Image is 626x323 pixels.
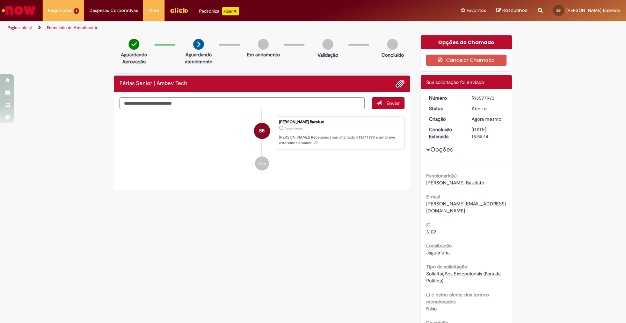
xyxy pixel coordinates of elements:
b: Tipo de solicitação [426,264,467,270]
p: Concluído [381,51,404,58]
span: Despesas Corporativas [89,7,138,14]
span: Solicitações Excepcionais (Fora da Política) [426,271,502,284]
img: img-circle-grey.png [258,39,269,50]
div: 29/09/2025 15:58:09 [472,115,504,122]
div: Aberto [472,105,504,112]
span: BB [259,122,265,139]
b: E-mail [426,194,440,200]
span: Enviar [386,100,400,106]
span: Sua solicitação foi enviada [426,79,484,85]
span: Requisições [48,7,72,14]
p: Aguardando Aprovação [117,51,151,65]
b: Localização [426,243,452,249]
p: Validação [318,51,338,58]
span: [PERSON_NAME][EMAIL_ADDRESS][DOMAIN_NAME] [426,201,506,214]
textarea: Digite sua mensagem aqui... [119,97,365,109]
p: [PERSON_NAME]! Recebemos seu chamado R13577973 e em breve estaremos atuando. [279,135,401,146]
span: [PERSON_NAME] Bazelato [426,180,484,186]
span: Agora mesmo [472,116,501,122]
b: Li e estou ciente dos termos mencionados [426,292,489,305]
img: check-circle-green.png [129,39,139,50]
span: 1 [74,8,79,14]
span: [PERSON_NAME] Bazelato [566,7,621,13]
dt: Criação [424,115,467,122]
span: Rascunhos [502,7,527,14]
span: Jaguariúna [426,250,450,256]
img: click_logo_yellow_360x200.png [170,5,189,15]
a: Página inicial [8,25,32,30]
h2: Férias Senior | Ambev Tech Histórico de tíquete [119,80,187,87]
button: Adicionar anexos [395,79,405,88]
div: [DATE] 15:58:14 [472,126,504,140]
span: More [148,7,159,14]
ul: Histórico de tíquete [119,109,405,178]
dt: Status [424,105,467,112]
img: arrow-next.png [193,39,204,50]
ul: Trilhas de página [5,21,412,34]
span: BB [556,8,561,13]
button: Cancelar Chamado [426,55,507,66]
b: ID [426,222,431,228]
time: 29/09/2025 15:58:09 [284,126,303,131]
b: Funcionário(s) [426,173,457,179]
button: Enviar [372,97,405,109]
p: Em andamento [247,51,280,58]
div: Bruno Smarsaro Bazelato [254,123,270,139]
a: Rascunhos [496,7,527,14]
span: Agora mesmo [284,126,303,131]
p: +GenAi [222,7,239,15]
span: Favoritos [467,7,486,14]
div: R13577973 [472,94,504,101]
time: 29/09/2025 15:58:09 [472,116,501,122]
img: img-circle-grey.png [387,39,398,50]
img: ServiceNow [1,3,37,17]
div: Padroniza [199,7,239,15]
dt: Conclusão Estimada [424,126,467,140]
li: Bruno Smarsaro Bazelato [119,116,405,150]
span: Falso [426,306,437,312]
dt: Número [424,94,467,101]
span: 3102 [426,229,436,235]
div: Opções do Chamado [421,35,512,49]
p: Aguardando atendimento [182,51,216,65]
div: [PERSON_NAME] Bazelato [279,120,401,124]
a: Formulário de Atendimento [47,25,99,30]
img: img-circle-grey.png [322,39,333,50]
